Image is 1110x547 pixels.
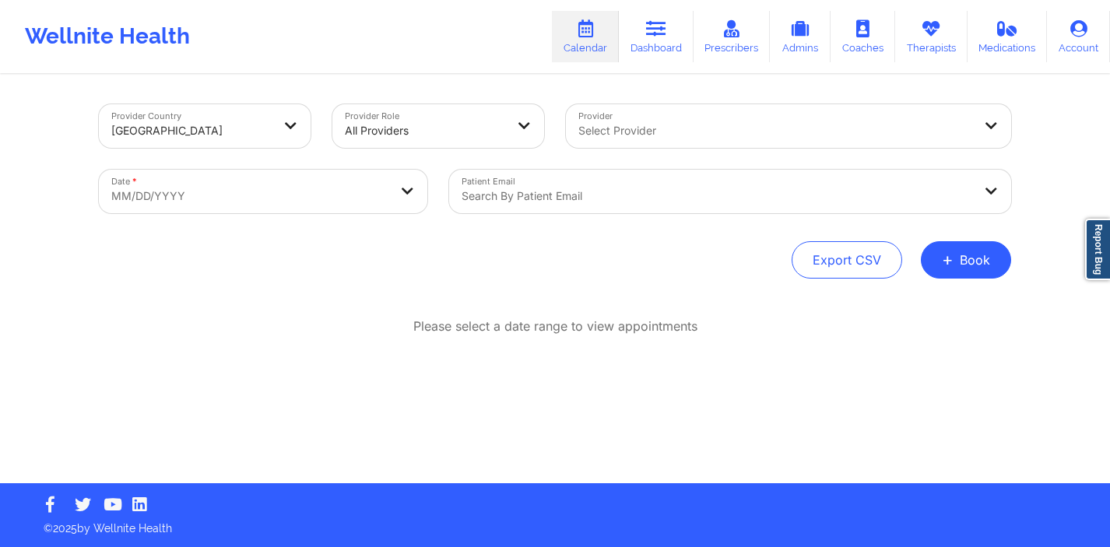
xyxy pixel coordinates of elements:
[968,11,1048,62] a: Medications
[831,11,895,62] a: Coaches
[694,11,771,62] a: Prescribers
[792,241,902,279] button: Export CSV
[111,114,272,148] div: [GEOGRAPHIC_DATA]
[921,241,1011,279] button: +Book
[33,510,1077,536] p: © 2025 by Wellnite Health
[942,255,954,264] span: +
[413,317,697,335] p: Please select a date range to view appointments
[345,114,505,148] div: All Providers
[1085,219,1110,280] a: Report Bug
[770,11,831,62] a: Admins
[895,11,968,62] a: Therapists
[552,11,619,62] a: Calendar
[1047,11,1110,62] a: Account
[619,11,694,62] a: Dashboard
